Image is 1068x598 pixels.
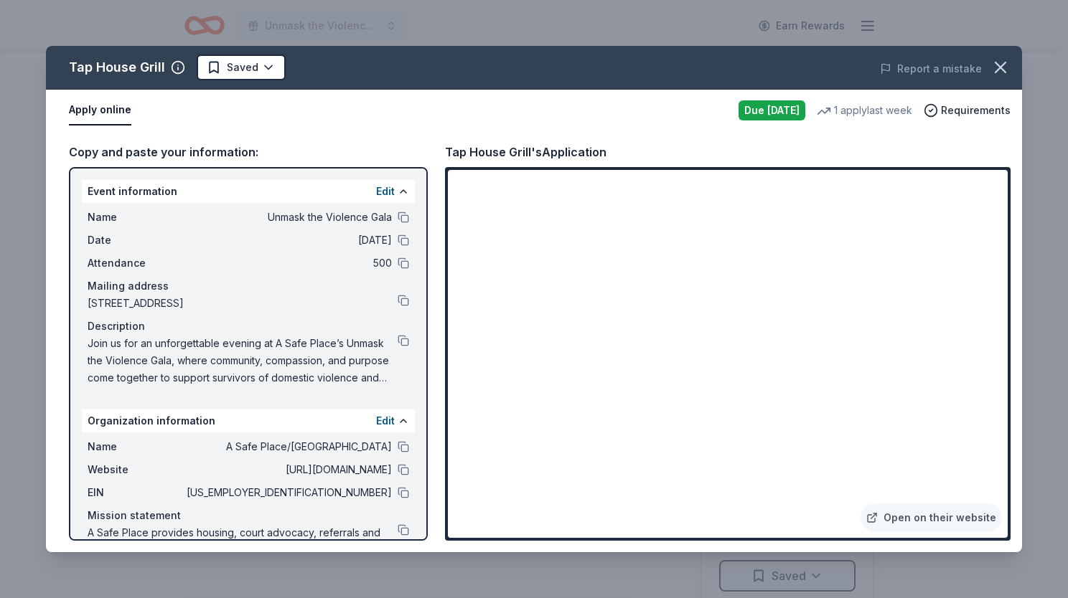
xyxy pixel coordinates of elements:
[88,507,409,524] div: Mission statement
[88,438,184,455] span: Name
[184,232,392,249] span: [DATE]
[88,484,184,501] span: EIN
[941,102,1011,119] span: Requirements
[184,438,392,455] span: A Safe Place/[GEOGRAPHIC_DATA]
[445,143,606,161] div: Tap House Grill's Application
[88,318,409,335] div: Description
[880,60,982,77] button: Report a mistake
[82,409,415,432] div: Organization information
[924,102,1011,119] button: Requirements
[88,255,184,272] span: Attendance
[376,183,395,200] button: Edit
[69,95,131,125] button: Apply online
[376,412,395,429] button: Edit
[88,295,398,312] span: [STREET_ADDRESS]
[88,209,184,226] span: Name
[817,102,912,119] div: 1 apply last week
[861,503,1002,532] a: Open on their website
[69,56,165,79] div: Tap House Grill
[184,461,392,478] span: [URL][DOMAIN_NAME]
[739,100,805,120] div: Due [DATE]
[88,461,184,478] span: Website
[88,524,398,576] span: A Safe Place provides housing, court advocacy, referrals and comprehensive counseling programs fo...
[82,180,415,203] div: Event information
[88,232,184,249] span: Date
[88,335,398,386] span: Join us for an unforgettable evening at A Safe Place’s Unmask the Violence Gala, where community,...
[184,255,392,272] span: 500
[184,209,392,226] span: Unmask the Violence Gala
[197,54,286,80] button: Saved
[69,143,428,161] div: Copy and paste your information:
[88,277,409,295] div: Mailing address
[184,484,392,501] span: [US_EMPLOYER_IDENTIFICATION_NUMBER]
[227,59,258,76] span: Saved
